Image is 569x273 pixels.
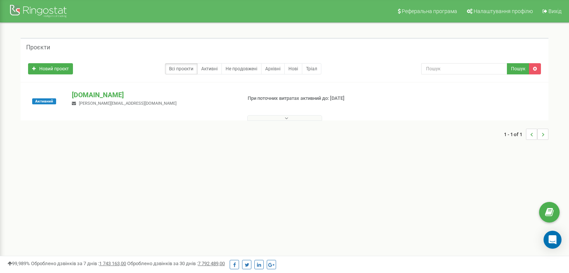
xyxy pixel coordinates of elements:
[165,63,198,74] a: Всі проєкти
[548,8,562,14] span: Вихід
[26,44,50,51] h5: Проєкти
[544,231,562,249] div: Open Intercom Messenger
[99,261,126,266] u: 1 743 163,00
[7,261,30,266] span: 99,989%
[261,63,285,74] a: Архівні
[28,63,73,74] a: Новий проєкт
[507,63,529,74] button: Пошук
[302,63,321,74] a: Тріал
[127,261,225,266] span: Оброблено дзвінків за 30 днів :
[284,63,302,74] a: Нові
[248,95,367,102] p: При поточних витратах активний до: [DATE]
[198,261,225,266] u: 7 792 489,00
[402,8,457,14] span: Реферальна програма
[504,121,548,147] nav: ...
[474,8,533,14] span: Налаштування профілю
[421,63,507,74] input: Пошук
[197,63,222,74] a: Активні
[221,63,261,74] a: Не продовжені
[504,129,526,140] span: 1 - 1 of 1
[72,90,235,100] p: [DOMAIN_NAME]
[31,261,126,266] span: Оброблено дзвінків за 7 днів :
[32,98,56,104] span: Активний
[79,101,177,106] span: [PERSON_NAME][EMAIL_ADDRESS][DOMAIN_NAME]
